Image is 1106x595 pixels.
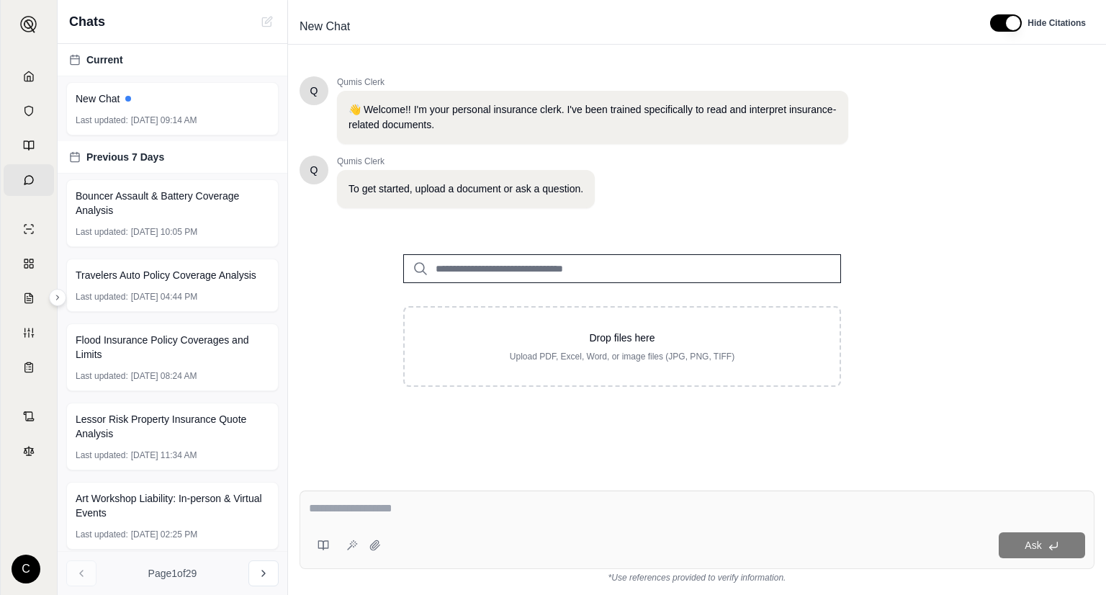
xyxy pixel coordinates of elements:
[76,491,269,520] span: Art Workshop Liability: In-person & Virtual Events
[337,76,848,88] span: Qumis Clerk
[4,164,54,196] a: Chat
[131,226,197,238] span: [DATE] 10:05 PM
[999,532,1085,558] button: Ask
[76,189,269,218] span: Bouncer Assault & Battery Coverage Analysis
[131,115,197,126] span: [DATE] 09:14 AM
[294,15,973,38] div: Edit Title
[131,529,197,540] span: [DATE] 02:25 PM
[131,449,197,461] span: [DATE] 11:34 AM
[294,15,356,38] span: New Chat
[300,569,1094,583] div: *Use references provided to verify information.
[69,12,105,32] span: Chats
[1028,17,1086,29] span: Hide Citations
[4,61,54,92] a: Home
[428,351,817,362] p: Upload PDF, Excel, Word, or image files (JPG, PNG, TIFF)
[1025,540,1041,551] span: Ask
[4,282,54,314] a: Claim Coverage
[76,412,269,441] span: Lessor Risk Property Insurance Quote Analysis
[14,10,43,39] button: Expand sidebar
[86,53,123,67] span: Current
[76,291,128,303] span: Last updated:
[337,156,595,167] span: Qumis Clerk
[4,435,54,467] a: Legal Search Engine
[148,566,197,581] span: Page 1 of 29
[310,163,318,177] span: Hello
[49,289,66,306] button: Expand sidebar
[76,529,128,540] span: Last updated:
[428,331,817,345] p: Drop files here
[86,150,164,164] span: Previous 7 Days
[4,248,54,279] a: Policy Comparisons
[310,84,318,98] span: Hello
[4,317,54,349] a: Custom Report
[349,102,837,133] p: 👋 Welcome!! I'm your personal insurance clerk. I've been trained specifically to read and interpr...
[76,449,128,461] span: Last updated:
[4,213,54,245] a: Single Policy
[4,95,54,127] a: Documents Vault
[20,16,37,33] img: Expand sidebar
[76,226,128,238] span: Last updated:
[76,91,120,106] span: New Chat
[76,115,128,126] span: Last updated:
[131,370,197,382] span: [DATE] 08:24 AM
[4,130,54,161] a: Prompt Library
[258,13,276,30] button: New Chat
[76,333,269,362] span: Flood Insurance Policy Coverages and Limits
[76,268,256,282] span: Travelers Auto Policy Coverage Analysis
[76,370,128,382] span: Last updated:
[4,352,54,383] a: Coverage Table
[131,291,197,303] span: [DATE] 04:44 PM
[12,555,40,583] div: C
[349,182,583,197] p: To get started, upload a document or ask a question.
[4,401,54,432] a: Contract Analysis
